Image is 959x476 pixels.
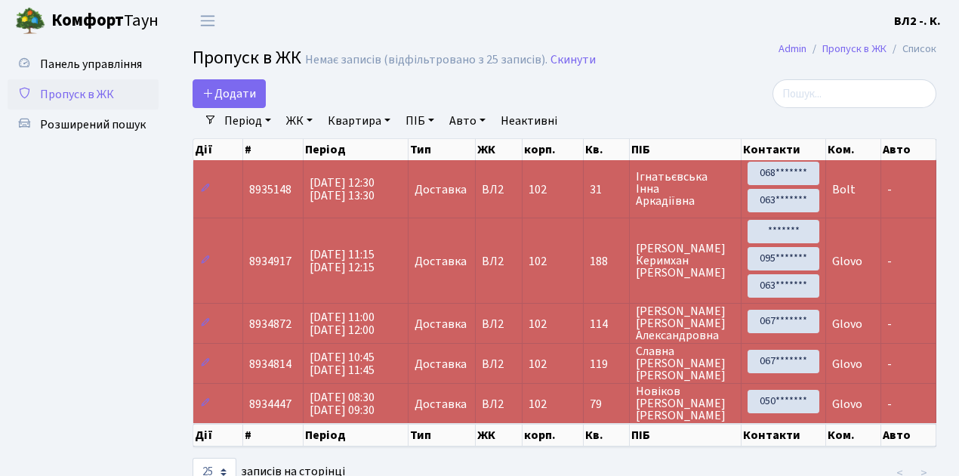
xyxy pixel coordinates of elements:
th: Тип [409,424,476,447]
a: Додати [193,79,266,108]
span: Доставка [415,184,467,196]
th: Дії [193,424,243,447]
span: [PERSON_NAME] Керимхан [PERSON_NAME] [636,243,735,279]
th: # [243,424,303,447]
span: Glovo [832,316,862,332]
span: 102 [529,356,547,372]
span: - [887,356,892,372]
th: Тип [409,139,476,160]
a: Скинути [550,53,596,67]
a: Квартира [322,108,396,134]
th: Період [304,424,409,447]
span: ВЛ2 [482,398,516,410]
th: корп. [523,139,583,160]
span: 102 [529,316,547,332]
a: Пропуск в ЖК [822,41,887,57]
span: 119 [590,358,623,370]
div: Немає записів (відфільтровано з 25 записів). [305,53,547,67]
span: [PERSON_NAME] [PERSON_NAME] Александровна [636,305,735,342]
span: Новіков [PERSON_NAME] [PERSON_NAME] [636,385,735,422]
span: Пропуск в ЖК [40,86,114,103]
b: ВЛ2 -. К. [894,13,941,29]
span: ВЛ2 [482,358,516,370]
span: 8934917 [249,253,291,270]
span: 114 [590,318,623,330]
th: Авто [881,139,936,160]
a: Авто [443,108,492,134]
span: ВЛ2 [482,318,516,330]
button: Переключити навігацію [189,8,227,33]
span: Glovo [832,396,862,413]
span: [DATE] 11:15 [DATE] 12:15 [310,246,375,276]
th: Кв. [584,139,630,160]
span: Ігнатьєвська Інна Аркадіївна [636,171,735,207]
span: Glovo [832,356,862,372]
span: - [887,253,892,270]
span: 188 [590,255,623,267]
span: Доставка [415,255,467,267]
span: [DATE] 08:30 [DATE] 09:30 [310,389,375,419]
th: ЖК [476,139,523,160]
a: Пропуск в ЖК [8,79,159,110]
span: 8934872 [249,316,291,332]
span: Панель управління [40,56,142,73]
a: ЖК [280,108,319,134]
li: Список [887,41,936,57]
span: Пропуск в ЖК [193,45,301,71]
span: Розширений пошук [40,116,146,133]
span: 79 [590,398,623,410]
span: - [887,181,892,198]
span: 102 [529,253,547,270]
span: - [887,396,892,413]
span: [DATE] 12:30 [DATE] 13:30 [310,175,375,204]
th: Контакти [742,139,826,160]
a: Admin [779,41,806,57]
th: Кв. [584,424,630,447]
th: Період [304,139,409,160]
span: [DATE] 11:00 [DATE] 12:00 [310,309,375,338]
span: [DATE] 10:45 [DATE] 11:45 [310,349,375,379]
a: Панель управління [8,49,159,79]
th: ПІБ [630,139,742,160]
span: 102 [529,396,547,413]
th: Авто [881,424,936,447]
span: Доставка [415,358,467,370]
a: ВЛ2 -. К. [894,12,941,30]
span: 8934814 [249,356,291,372]
a: Розширений пошук [8,110,159,140]
span: 102 [529,181,547,198]
th: ЖК [476,424,523,447]
img: logo.png [15,6,45,36]
span: Доставка [415,318,467,330]
span: - [887,316,892,332]
span: Bolt [832,181,856,198]
span: Додати [202,85,256,102]
th: ПІБ [630,424,742,447]
th: Ком. [826,139,881,160]
th: Ком. [826,424,881,447]
span: Таун [51,8,159,34]
input: Пошук... [772,79,936,108]
th: корп. [523,424,583,447]
span: Glovo [832,253,862,270]
b: Комфорт [51,8,124,32]
span: 8935148 [249,181,291,198]
a: Неактивні [495,108,563,134]
span: ВЛ2 [482,255,516,267]
a: Період [218,108,277,134]
span: Доставка [415,398,467,410]
a: ПІБ [399,108,440,134]
span: 8934447 [249,396,291,413]
th: Дії [193,139,243,160]
th: # [243,139,303,160]
span: Славна [PERSON_NAME] [PERSON_NAME] [636,345,735,382]
nav: breadcrumb [756,33,959,65]
span: 31 [590,184,623,196]
span: ВЛ2 [482,184,516,196]
th: Контакти [742,424,826,447]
